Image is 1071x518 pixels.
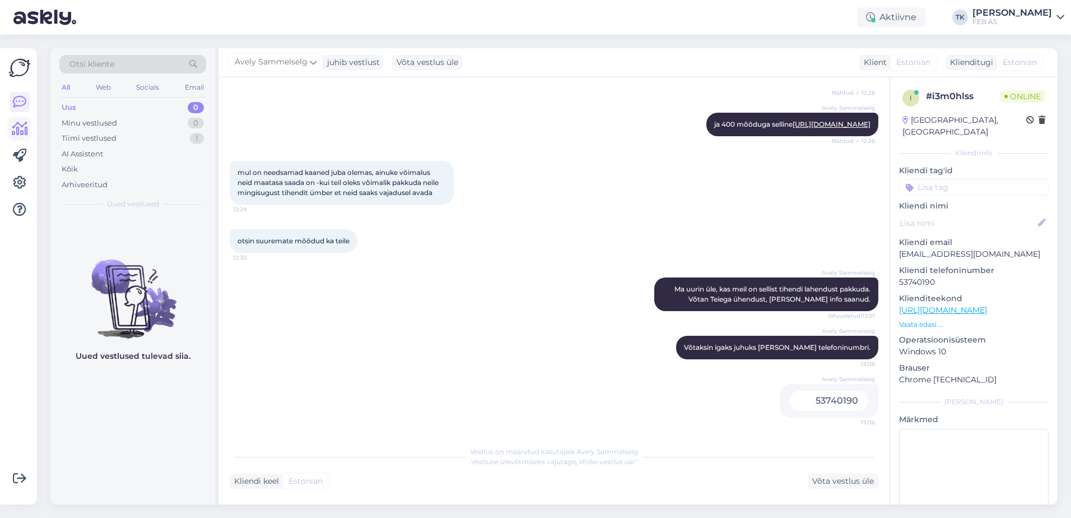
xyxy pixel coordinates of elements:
input: Lisa nimi [900,217,1036,229]
p: Märkmed [899,414,1049,425]
div: AI Assistent [62,149,103,160]
p: Klienditeekond [899,293,1049,304]
span: 13:06 [833,418,875,427]
p: Chrome [TECHNICAL_ID] [899,374,1049,386]
div: FEB AS [972,17,1052,26]
input: Lisa tag [899,179,1049,196]
span: Nähtud ✓ 12:26 [832,89,875,97]
span: i [910,94,912,102]
div: Tiimi vestlused [62,133,117,144]
div: Minu vestlused [62,118,117,129]
span: Ma uurin üle, kas meil on sellist tihendi lahendust pakkuda. Võtan Teiega ühendust, [PERSON_NAME]... [674,285,872,303]
span: Estonian [288,475,323,487]
a: [PERSON_NAME]FEB AS [972,8,1064,26]
p: Operatsioonisüsteem [899,334,1049,346]
p: Kliendi telefoninumber [899,265,1049,276]
a: [URL][DOMAIN_NAME] [899,305,987,315]
span: Uued vestlused [107,199,159,209]
span: mul on needsamad kaaned juba olemas, ainuke võimalus neid maatasa saada on -kui teil oleks võimal... [238,168,440,197]
span: 12:29 [233,205,275,214]
a: [URL][DOMAIN_NAME] [793,120,870,128]
p: Kliendi email [899,237,1049,248]
div: Võta vestlus üle [392,55,463,70]
p: Brauser [899,362,1049,374]
span: otsin suuremate mõõdud ka teile [238,237,350,245]
div: Socials [134,80,161,95]
div: Aktiivne [857,7,925,27]
span: Nähtud ✓ 12:26 [832,137,875,145]
span: Avely Sammelselg [822,375,875,383]
img: Askly Logo [9,57,30,78]
p: Uued vestlused tulevad siia. [76,350,190,362]
span: ja 400 mõõduga selline [714,120,870,128]
div: [GEOGRAPHIC_DATA], [GEOGRAPHIC_DATA] [902,114,1026,138]
div: Uus [62,102,76,113]
div: TK [952,10,968,25]
span: Vestlus on määratud kasutajale Avely Sammelselg [470,447,638,456]
p: Vaata edasi ... [899,320,1049,330]
span: Online [1000,90,1045,103]
div: 1 [190,133,204,144]
p: 53740190 [899,276,1049,288]
span: Estonian [1003,57,1037,68]
div: All [59,80,72,95]
div: Võta vestlus üle [808,474,878,489]
p: Windows 10 [899,346,1049,358]
div: Kliendi keel [230,475,279,487]
span: Vestluse ülevõtmiseks vajutage [471,457,637,466]
span: Otsi kliente [69,58,114,70]
span: (Muudetud) 13:01 [828,312,875,320]
span: Avely Sammelselg [822,327,875,335]
span: Avely Sammelselg [235,56,308,68]
div: 0 [188,118,204,129]
span: Avely Sammelselg [822,104,875,112]
div: 53740190 [790,391,868,411]
span: 12:30 [233,253,275,262]
div: # i3m0hlss [926,90,1000,103]
span: Estonian [896,57,930,68]
span: Avely Sammelselg [822,269,875,277]
div: Kliendi info [899,148,1049,158]
div: Email [183,80,206,95]
div: Klient [859,57,887,68]
div: [PERSON_NAME] [899,397,1049,407]
span: 13:06 [833,360,875,368]
i: „Võtke vestlus üle” [576,457,637,466]
div: Kõik [62,164,78,175]
div: Arhiveeritud [62,179,108,191]
div: [PERSON_NAME] [972,8,1052,17]
div: Web [94,80,113,95]
div: 0 [188,102,204,113]
p: [EMAIL_ADDRESS][DOMAIN_NAME] [899,248,1049,260]
span: Võtaksin igaks juhuks [PERSON_NAME] telefoninumbri. [684,343,870,351]
div: juhib vestlust [323,57,380,68]
img: No chats [50,239,215,340]
p: Kliendi nimi [899,200,1049,212]
div: Klienditugi [946,57,993,68]
p: Kliendi tag'id [899,165,1049,177]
